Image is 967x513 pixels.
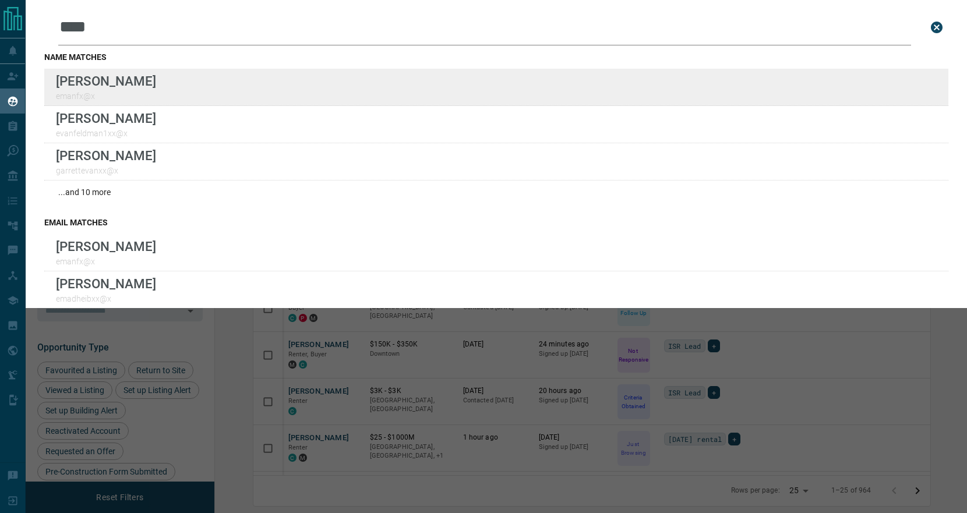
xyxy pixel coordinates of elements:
[56,148,156,163] p: [PERSON_NAME]
[44,218,948,227] h3: email matches
[44,181,948,204] div: ...and 10 more
[56,239,156,254] p: [PERSON_NAME]
[56,73,156,89] p: [PERSON_NAME]
[56,294,156,303] p: emadheibxx@x
[56,91,156,101] p: emanfx@x
[56,257,156,266] p: emanfx@x
[56,166,156,175] p: garrettevanxx@x
[56,129,156,138] p: evanfeldman1xx@x
[56,111,156,126] p: [PERSON_NAME]
[925,16,948,39] button: close search bar
[44,52,948,62] h3: name matches
[56,276,156,291] p: [PERSON_NAME]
